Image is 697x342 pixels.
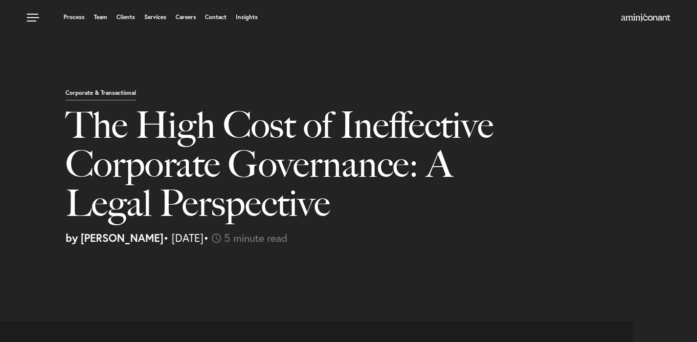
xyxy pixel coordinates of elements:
a: Services [144,14,166,20]
h1: The High Cost of Ineffective Corporate Governance: A Legal Perspective [66,106,502,233]
a: Insights [236,14,258,20]
a: Contact [205,14,226,20]
strong: by [PERSON_NAME] [66,231,163,245]
a: Home [621,14,670,22]
a: Process [64,14,85,20]
a: Clients [116,14,135,20]
p: • [DATE] [66,233,690,243]
span: 5 minute read [224,231,288,245]
a: Team [94,14,107,20]
span: • [203,231,209,245]
img: Amini & Conant [621,14,670,21]
img: icon-time-light.svg [212,234,221,243]
a: Careers [176,14,196,20]
p: Corporate & Transactional [66,90,136,101]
